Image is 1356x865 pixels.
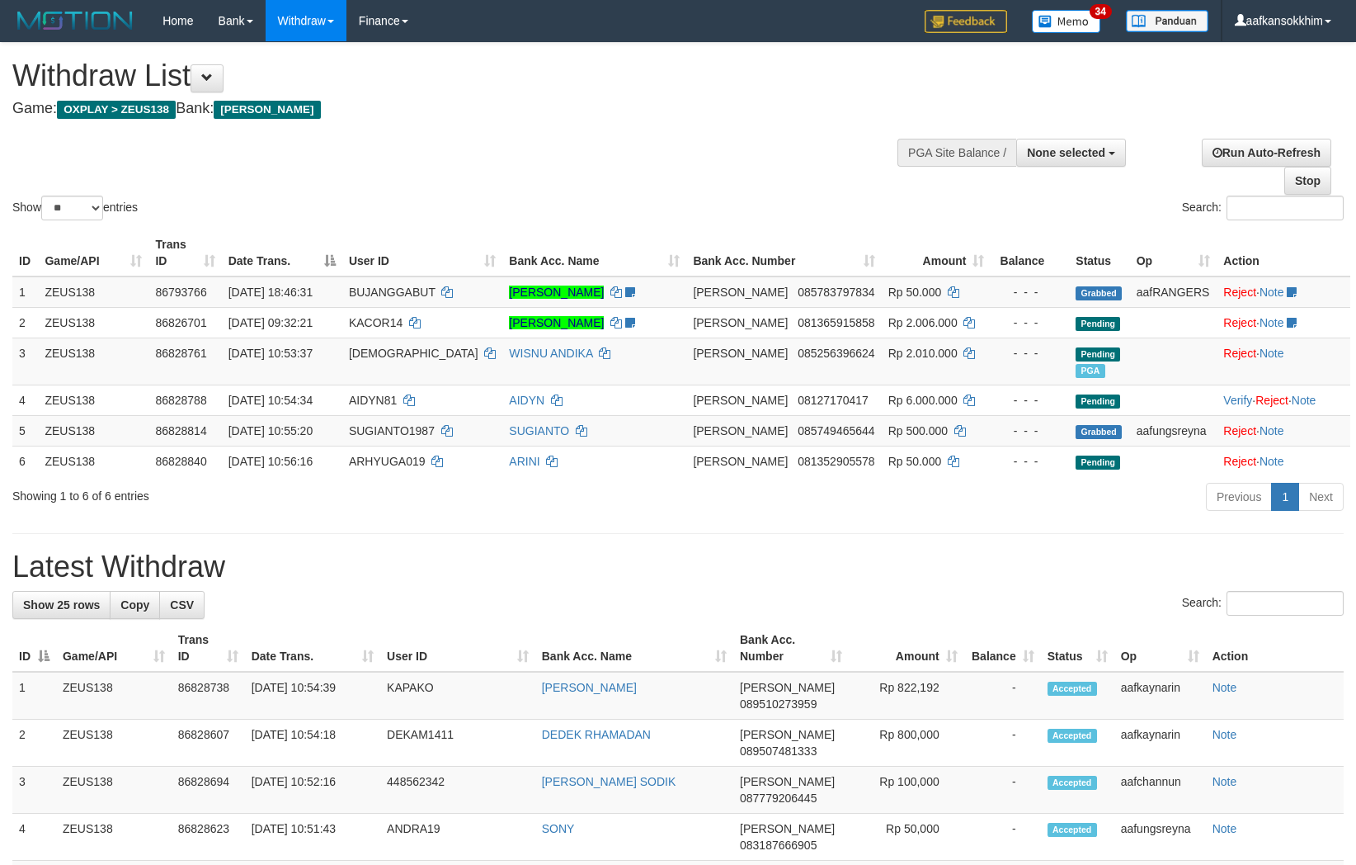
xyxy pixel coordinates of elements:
span: 86828788 [155,394,206,407]
th: ID [12,229,38,277]
td: [DATE] 10:54:39 [245,672,380,720]
span: CSV [170,598,194,612]
a: Note [1259,286,1284,299]
a: [PERSON_NAME] SODIK [542,775,676,788]
td: 86828623 [172,814,245,861]
a: SUGIANTO [509,424,569,437]
a: Reject [1223,424,1256,437]
td: - [964,767,1041,814]
a: [PERSON_NAME] [509,286,604,299]
span: [PERSON_NAME] [693,347,788,360]
input: Search: [1227,591,1344,616]
th: Game/API: activate to sort column ascending [38,229,148,277]
td: · · [1217,385,1350,415]
th: Op: activate to sort column ascending [1130,229,1217,277]
a: Note [1212,728,1237,741]
div: - - - [997,345,1062,362]
img: Feedback.jpg [925,10,1007,33]
a: Reject [1223,286,1256,299]
span: 34 [1090,4,1112,19]
span: Rp 2.006.000 [888,316,958,329]
td: [DATE] 10:51:43 [245,814,380,861]
span: Accepted [1048,776,1097,790]
span: Copy 087779206445 to clipboard [740,792,817,805]
th: Balance: activate to sort column ascending [964,625,1041,672]
span: [DATE] 10:56:16 [228,455,313,468]
td: 86828607 [172,720,245,767]
div: - - - [997,314,1062,331]
span: Copy 08127170417 to clipboard [798,394,869,407]
th: Date Trans.: activate to sort column descending [222,229,342,277]
a: Note [1212,822,1237,835]
td: 86828694 [172,767,245,814]
span: BUJANGGABUT [349,286,436,299]
a: ARINI [509,455,539,468]
td: Rp 800,000 [849,720,964,767]
span: [DATE] 09:32:21 [228,316,313,329]
td: - [964,720,1041,767]
td: 2 [12,307,38,338]
label: Show entries [12,196,138,220]
span: KACOR14 [349,316,403,329]
span: Copy [120,598,149,612]
a: SONY [542,822,575,835]
td: ZEUS138 [38,446,148,476]
th: User ID: activate to sort column ascending [380,625,535,672]
a: 1 [1271,483,1299,511]
a: Reject [1223,347,1256,360]
td: 5 [12,415,38,446]
td: ZEUS138 [56,720,172,767]
td: Rp 100,000 [849,767,964,814]
td: 4 [12,385,38,415]
td: aafkaynarin [1114,672,1206,720]
span: [PERSON_NAME] [740,775,835,788]
a: Reject [1223,316,1256,329]
th: Action [1206,625,1344,672]
span: Accepted [1048,823,1097,837]
label: Search: [1182,196,1344,220]
span: Rp 50.000 [888,286,942,299]
a: DEDEK RHAMADAN [542,728,651,741]
th: Date Trans.: activate to sort column ascending [245,625,380,672]
a: CSV [159,591,205,619]
th: Status: activate to sort column ascending [1041,625,1114,672]
td: - [964,672,1041,720]
span: 86826701 [155,316,206,329]
a: Previous [1206,483,1272,511]
a: Note [1292,394,1316,407]
span: Accepted [1048,729,1097,743]
span: [PERSON_NAME] [740,681,835,694]
th: Op: activate to sort column ascending [1114,625,1206,672]
div: - - - [997,392,1062,409]
td: [DATE] 10:54:18 [245,720,380,767]
span: Accepted [1048,682,1097,696]
td: aafkaynarin [1114,720,1206,767]
span: Copy 083187666905 to clipboard [740,839,817,852]
td: 448562342 [380,767,535,814]
td: aafRANGERS [1130,277,1217,308]
span: Copy 085749465644 to clipboard [798,424,874,437]
span: [PERSON_NAME] [693,455,788,468]
td: 4 [12,814,56,861]
td: aafungsreyna [1130,415,1217,446]
td: 3 [12,338,38,385]
span: [PERSON_NAME] [693,424,788,437]
td: Rp 822,192 [849,672,964,720]
span: [PERSON_NAME] [693,286,788,299]
td: ZEUS138 [56,814,172,861]
span: 86828840 [155,455,206,468]
a: Note [1259,316,1284,329]
span: [PERSON_NAME] [740,822,835,835]
td: · [1217,277,1350,308]
span: Rp 50.000 [888,455,942,468]
td: aafchannun [1114,767,1206,814]
span: [DEMOGRAPHIC_DATA] [349,347,478,360]
td: ANDRA19 [380,814,535,861]
th: Bank Acc. Number: activate to sort column ascending [733,625,849,672]
span: SUGIANTO1987 [349,424,435,437]
td: · [1217,446,1350,476]
td: 86828738 [172,672,245,720]
a: Note [1259,347,1284,360]
span: Show 25 rows [23,598,100,612]
span: Copy 085256396624 to clipboard [798,347,874,360]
